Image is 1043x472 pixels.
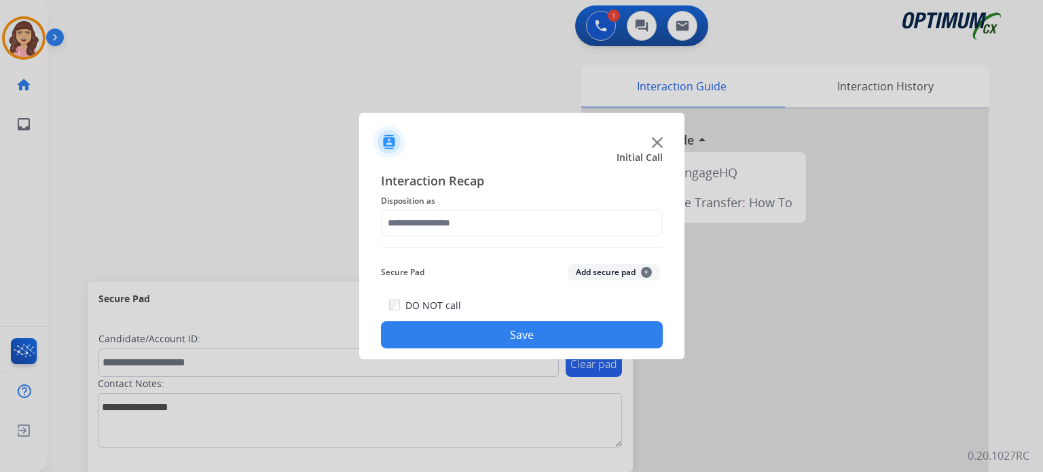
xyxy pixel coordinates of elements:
[968,448,1029,464] p: 0.20.1027RC
[641,267,652,278] span: +
[381,171,663,193] span: Interaction Recap
[381,247,663,248] img: contact-recap-line.svg
[373,126,405,158] img: contactIcon
[381,264,424,280] span: Secure Pad
[617,151,663,164] span: Initial Call
[405,299,461,312] label: DO NOT call
[381,193,663,209] span: Disposition as
[381,321,663,348] button: Save
[568,264,660,280] button: Add secure pad+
